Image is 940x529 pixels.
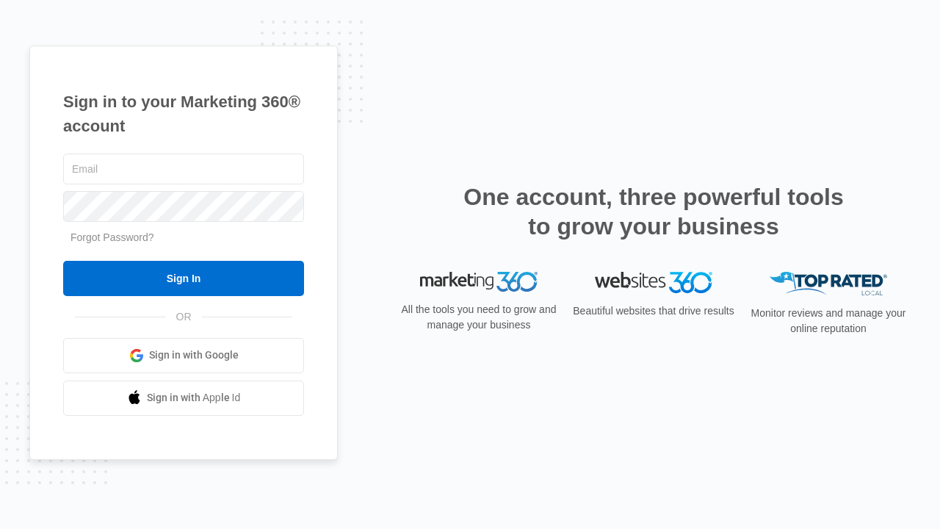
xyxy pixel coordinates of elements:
[746,306,911,337] p: Monitor reviews and manage your online reputation
[70,231,154,243] a: Forgot Password?
[63,381,304,416] a: Sign in with Apple Id
[63,261,304,296] input: Sign In
[166,309,202,325] span: OR
[63,90,304,138] h1: Sign in to your Marketing 360® account
[420,272,538,292] img: Marketing 360
[397,302,561,333] p: All the tools you need to grow and manage your business
[770,272,887,296] img: Top Rated Local
[459,182,848,241] h2: One account, three powerful tools to grow your business
[595,272,712,293] img: Websites 360
[571,303,736,319] p: Beautiful websites that drive results
[63,154,304,184] input: Email
[149,348,239,363] span: Sign in with Google
[147,390,241,406] span: Sign in with Apple Id
[63,338,304,373] a: Sign in with Google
